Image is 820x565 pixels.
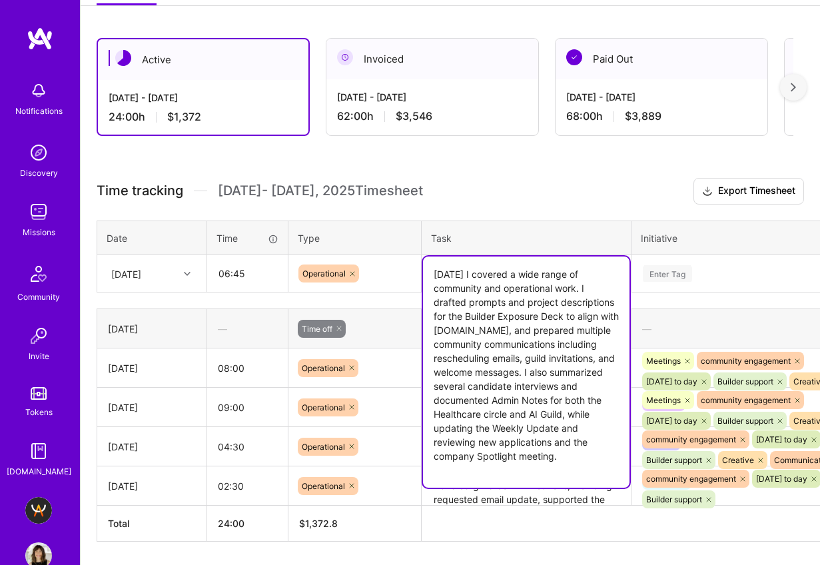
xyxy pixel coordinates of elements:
img: Invoiced [337,49,353,65]
div: [DATE] [108,479,196,493]
img: A.Team - Grow A.Team's Community & Demand [25,497,52,524]
img: logo [27,27,53,51]
div: 62:00 h [337,109,528,123]
div: — [207,311,288,346]
span: [DATE] to day [756,434,807,444]
div: Community [17,290,60,304]
div: [DATE] [108,322,196,336]
div: Tokens [25,405,53,419]
span: community engagement [701,356,791,366]
input: HH:MM [207,390,288,425]
div: Time [216,231,278,245]
span: community engagement [646,474,736,484]
span: $3,546 [396,109,432,123]
img: Paid Out [566,49,582,65]
div: Enter Tag [643,263,692,284]
span: [DATE] to day [756,474,807,484]
span: Builder support [717,376,773,386]
input: HH:MM [207,468,288,504]
textarea: [DATE] I covered a wide range of community and operational work. I drafted prompts and project de... [423,257,629,488]
button: Export Timesheet [693,178,804,205]
span: Builder support [646,494,702,504]
img: tokens [31,387,47,400]
i: icon Download [702,185,713,199]
div: [DATE] [108,400,196,414]
span: $3,889 [625,109,661,123]
img: bell [25,77,52,104]
img: Invite [25,322,52,349]
div: Invite [29,349,49,363]
div: Missions [23,225,55,239]
span: Operational [302,402,345,412]
img: discovery [25,139,52,166]
th: Type [288,221,422,255]
img: guide book [25,438,52,464]
span: Creative [722,455,754,465]
span: Meetings [646,395,681,405]
span: Time off [302,324,332,334]
th: Task [422,221,631,255]
span: [DATE] to day [646,416,697,426]
span: Operational [302,481,345,491]
span: $1,372 [167,110,201,124]
div: [DATE] [108,361,196,375]
span: Operational [302,442,345,452]
span: [DATE] - [DATE] , 2025 Timesheet [218,183,423,199]
span: Builder support [717,416,773,426]
div: [DATE] [111,267,141,281]
div: [DATE] - [DATE] [337,90,528,104]
span: Builder support [646,455,702,465]
div: Notifications [15,104,63,118]
span: $ 1,372.8 [299,518,338,529]
div: [DOMAIN_NAME] [7,464,71,478]
span: community engagement [646,434,736,444]
img: right [791,83,796,92]
span: [DATE] to day [646,376,697,386]
img: Active [115,50,131,66]
span: Operational [302,363,345,373]
div: 24:00 h [109,110,298,124]
input: HH:MM [207,429,288,464]
span: Meetings [646,356,681,366]
div: [DATE] - [DATE] [566,90,757,104]
th: Date [97,221,207,255]
div: [DATE] [108,440,196,454]
div: Invoiced [326,39,538,79]
img: teamwork [25,199,52,225]
i: icon Chevron [184,271,191,277]
div: Paid Out [556,39,767,79]
input: HH:MM [208,256,287,291]
div: Discovery [20,166,58,180]
span: Time tracking [97,183,183,199]
img: Community [23,258,55,290]
span: community engagement [701,395,791,405]
div: — [422,311,631,346]
span: Operational [302,269,346,279]
div: [DATE] - [DATE] [109,91,298,105]
th: Total [97,506,207,542]
input: HH:MM [207,350,288,386]
a: A.Team - Grow A.Team's Community & Demand [22,497,55,524]
textarea: Handled guild communications, including requested email update, supported the Design Guild coffee... [423,468,629,504]
div: Active [98,39,308,80]
th: 24:00 [207,506,288,542]
div: 68:00 h [566,109,757,123]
